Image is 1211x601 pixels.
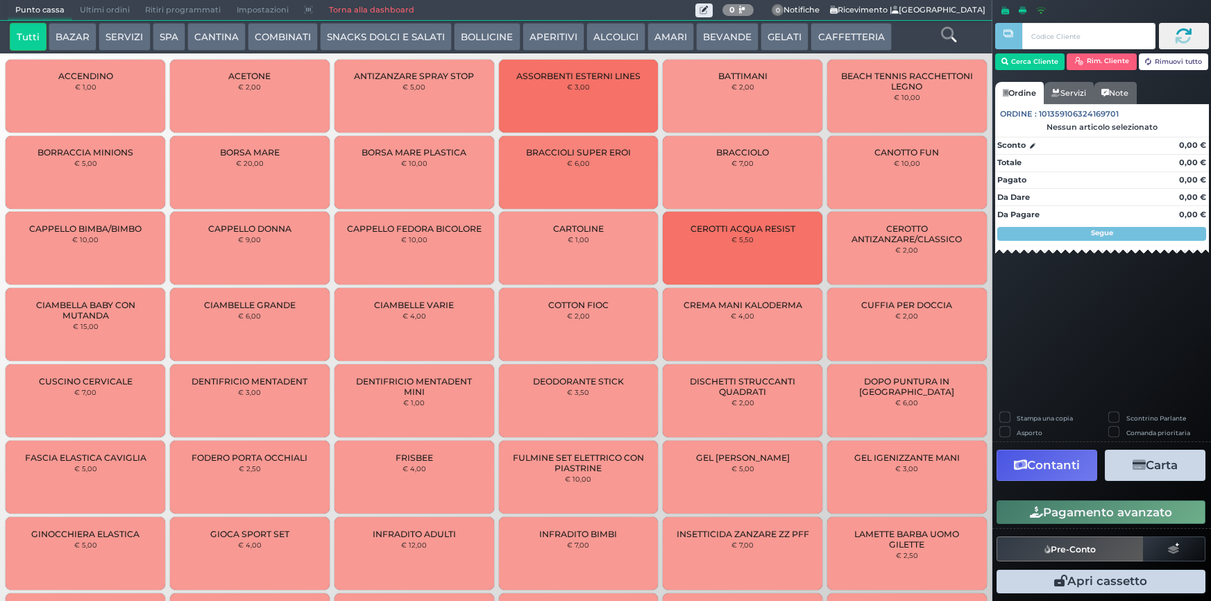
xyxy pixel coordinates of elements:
[523,23,584,51] button: APERITIVI
[362,147,466,158] span: BORSA MARE PLASTICA
[1017,428,1042,437] label: Asporto
[208,223,291,234] span: CAPPELLO DONNA
[74,388,96,396] small: € 7,00
[874,147,939,158] span: CANOTTO FUN
[716,147,769,158] span: BRACCIOLO
[675,376,811,397] span: DISCHETTI STRUCCANTI QUADRATI
[204,300,296,310] span: CIAMBELLE GRANDE
[29,223,142,234] span: CAPPELLO BIMBA/BIMBO
[894,93,920,101] small: € 10,00
[1000,108,1037,120] span: Ordine :
[187,23,246,51] button: CANTINA
[238,83,261,91] small: € 2,00
[997,500,1205,524] button: Pagamento avanzato
[229,1,296,20] span: Impostazioni
[1044,82,1094,104] a: Servizi
[401,159,427,167] small: € 10,00
[861,300,952,310] span: CUFFIA PER DOCCIA
[567,541,589,549] small: € 7,00
[1094,82,1136,104] a: Note
[320,23,452,51] button: SNACKS DOLCI E SALATI
[73,322,99,330] small: € 15,00
[354,71,474,81] span: ANTIZANZARE SPRAY STOP
[997,158,1022,167] strong: Totale
[731,398,754,407] small: € 2,00
[72,235,99,244] small: € 10,00
[997,192,1030,202] strong: Da Dare
[10,23,46,51] button: Tutti
[72,1,137,20] span: Ultimi ordini
[995,53,1065,70] button: Cerca Cliente
[49,23,96,51] button: BAZAR
[1139,53,1209,70] button: Rimuovi tutto
[74,464,97,473] small: € 5,00
[403,83,425,91] small: € 5,00
[238,235,261,244] small: € 9,00
[239,464,261,473] small: € 2,50
[539,529,617,539] span: INFRADITO BIMBI
[1126,414,1186,423] label: Scontrino Parlante
[839,376,975,397] span: DOPO PUNTURA IN [GEOGRAPHIC_DATA]
[731,159,754,167] small: € 7,00
[374,300,454,310] span: CIAMBELLE VARIE
[731,464,754,473] small: € 5,00
[403,464,426,473] small: € 4,00
[533,376,624,387] span: DEODORANTE STICK
[586,23,645,51] button: ALCOLICI
[75,83,96,91] small: € 1,00
[25,452,146,463] span: FASCIA ELASTICA CAVIGLIA
[997,570,1205,593] button: Apri cassetto
[1179,192,1206,202] strong: 0,00 €
[347,223,482,234] span: CAPPELLO FEDORA BICOLORE
[567,83,590,91] small: € 3,00
[895,312,918,320] small: € 2,00
[553,223,604,234] span: CARTOLINE
[894,159,920,167] small: € 10,00
[731,541,754,549] small: € 7,00
[236,159,264,167] small: € 20,00
[995,122,1209,132] div: Nessun articolo selezionato
[731,83,754,91] small: € 2,00
[220,147,280,158] span: BORSA MARE
[8,1,72,20] span: Punto cassa
[248,23,318,51] button: COMBINATI
[346,376,482,397] span: DENTIFRICIO MENTADENT MINI
[772,4,784,17] span: 0
[1105,450,1205,481] button: Carta
[210,529,289,539] span: GIOCA SPORT SET
[510,452,646,473] span: FULMINE SET ELETTRICO CON PIASTRINE
[37,147,133,158] span: BORRACCIA MINIONS
[1179,210,1206,219] strong: 0,00 €
[1179,140,1206,150] strong: 0,00 €
[526,147,631,158] span: BRACCIOLI SUPER EROI
[454,23,520,51] button: BOLLICINE
[39,376,133,387] span: CUSCINO CERVICALE
[74,541,97,549] small: € 5,00
[1091,228,1113,237] strong: Segue
[696,23,759,51] button: BEVANDE
[731,312,754,320] small: € 4,00
[74,159,97,167] small: € 5,00
[137,1,228,20] span: Ritiri programmati
[153,23,185,51] button: SPA
[997,139,1026,151] strong: Sconto
[997,175,1026,185] strong: Pagato
[568,235,589,244] small: € 1,00
[567,159,590,167] small: € 6,00
[403,398,425,407] small: € 1,00
[238,388,261,396] small: € 3,00
[17,300,153,321] span: CIAMBELLA BABY CON MUTANDA
[811,23,891,51] button: CAFFETTERIA
[565,475,591,483] small: € 10,00
[684,300,802,310] span: CREMA MANI KALODERMA
[1022,23,1155,49] input: Codice Cliente
[718,71,768,81] span: BATTIMANI
[567,388,589,396] small: € 3,50
[895,464,918,473] small: € 3,00
[238,312,261,320] small: € 6,00
[677,529,809,539] span: INSETTICIDA ZANZARE ZZ PFF
[839,529,975,550] span: LAMETTE BARBA UOMO GILETTE
[58,71,113,81] span: ACCENDINO
[548,300,609,310] span: COTTON FIOC
[238,541,262,549] small: € 4,00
